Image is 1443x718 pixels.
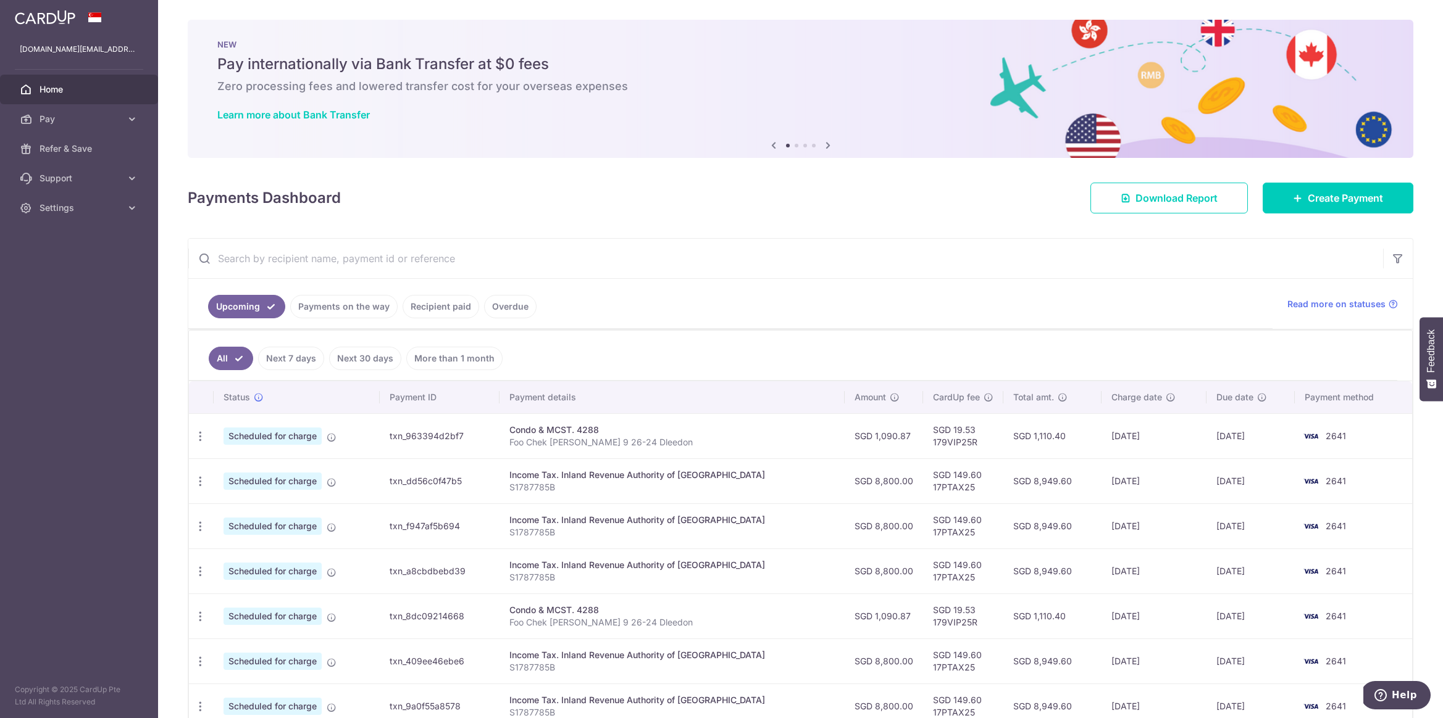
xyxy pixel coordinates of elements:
[509,649,834,661] div: Income Tax. Inland Revenue Authority of [GEOGRAPHIC_DATA]
[1216,391,1253,403] span: Due date
[1326,656,1346,666] span: 2641
[1003,548,1102,593] td: SGD 8,949.60
[1003,413,1102,458] td: SGD 1,110.40
[923,593,1003,638] td: SGD 19.53 179VIP25R
[406,347,503,370] a: More than 1 month
[15,10,75,25] img: CardUp
[845,458,923,503] td: SGD 8,800.00
[380,593,500,638] td: txn_8dc09214668
[224,608,322,625] span: Scheduled for charge
[1102,458,1207,503] td: [DATE]
[224,472,322,490] span: Scheduled for charge
[224,698,322,715] span: Scheduled for charge
[509,481,834,493] p: S1787785B
[1299,474,1323,489] img: Bank Card
[1326,521,1346,531] span: 2641
[290,295,398,318] a: Payments on the way
[1299,429,1323,444] img: Bank Card
[1207,458,1295,503] td: [DATE]
[1207,638,1295,683] td: [DATE]
[1003,593,1102,638] td: SGD 1,110.40
[845,548,923,593] td: SGD 8,800.00
[509,604,834,616] div: Condo & MCST. 4288
[1102,593,1207,638] td: [DATE]
[1299,519,1323,534] img: Bank Card
[509,469,834,481] div: Income Tax. Inland Revenue Authority of [GEOGRAPHIC_DATA]
[1102,638,1207,683] td: [DATE]
[380,638,500,683] td: txn_409ee46ebe6
[1299,699,1323,714] img: Bank Card
[1207,413,1295,458] td: [DATE]
[1420,317,1443,401] button: Feedback - Show survey
[923,548,1003,593] td: SGD 149.60 17PTAX25
[509,424,834,436] div: Condo & MCST. 4288
[1102,503,1207,548] td: [DATE]
[484,295,537,318] a: Overdue
[380,548,500,593] td: txn_a8cbdbebd39
[208,295,285,318] a: Upcoming
[329,347,401,370] a: Next 30 days
[1263,183,1413,213] a: Create Payment
[188,20,1413,158] img: Bank transfer banner
[509,694,834,706] div: Income Tax. Inland Revenue Authority of [GEOGRAPHIC_DATA]
[258,347,324,370] a: Next 7 days
[509,571,834,584] p: S1787785B
[923,413,1003,458] td: SGD 19.53 179VIP25R
[217,109,370,121] a: Learn more about Bank Transfer
[1295,381,1412,413] th: Payment method
[1299,609,1323,624] img: Bank Card
[1287,298,1386,310] span: Read more on statuses
[509,514,834,526] div: Income Tax. Inland Revenue Authority of [GEOGRAPHIC_DATA]
[380,413,500,458] td: txn_963394d2bf7
[1299,564,1323,579] img: Bank Card
[845,638,923,683] td: SGD 8,800.00
[1136,191,1218,205] span: Download Report
[923,638,1003,683] td: SGD 149.60 17PTAX25
[1363,681,1431,712] iframe: Opens a widget where you can find more information
[1326,431,1346,441] span: 2641
[224,563,322,580] span: Scheduled for charge
[188,187,341,209] h4: Payments Dashboard
[209,347,253,370] a: All
[845,503,923,548] td: SGD 8,800.00
[1090,183,1248,213] a: Download Report
[224,518,322,535] span: Scheduled for charge
[923,458,1003,503] td: SGD 149.60 17PTAX25
[224,653,322,670] span: Scheduled for charge
[1326,476,1346,486] span: 2641
[1326,701,1346,711] span: 2641
[1308,191,1383,205] span: Create Payment
[380,503,500,548] td: txn_f947af5b694
[509,526,834,538] p: S1787785B
[217,39,1384,49] p: NEW
[1102,548,1207,593] td: [DATE]
[1111,391,1162,403] span: Charge date
[1207,503,1295,548] td: [DATE]
[1003,503,1102,548] td: SGD 8,949.60
[855,391,886,403] span: Amount
[1003,458,1102,503] td: SGD 8,949.60
[1102,413,1207,458] td: [DATE]
[380,381,500,413] th: Payment ID
[500,381,844,413] th: Payment details
[1326,611,1346,621] span: 2641
[40,172,121,184] span: Support
[509,616,834,629] p: Foo Chek [PERSON_NAME] 9 26-24 Dleedon
[1287,298,1398,310] a: Read more on statuses
[20,43,138,56] p: [DOMAIN_NAME][EMAIL_ADDRESS][DOMAIN_NAME]
[845,413,923,458] td: SGD 1,090.87
[217,54,1384,74] h5: Pay internationally via Bank Transfer at $0 fees
[188,239,1383,278] input: Search by recipient name, payment id or reference
[403,295,479,318] a: Recipient paid
[933,391,980,403] span: CardUp fee
[1299,654,1323,669] img: Bank Card
[380,458,500,503] td: txn_dd56c0f47b5
[40,113,121,125] span: Pay
[509,661,834,674] p: S1787785B
[40,83,121,96] span: Home
[1003,638,1102,683] td: SGD 8,949.60
[40,202,121,214] span: Settings
[1326,566,1346,576] span: 2641
[923,503,1003,548] td: SGD 149.60 17PTAX25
